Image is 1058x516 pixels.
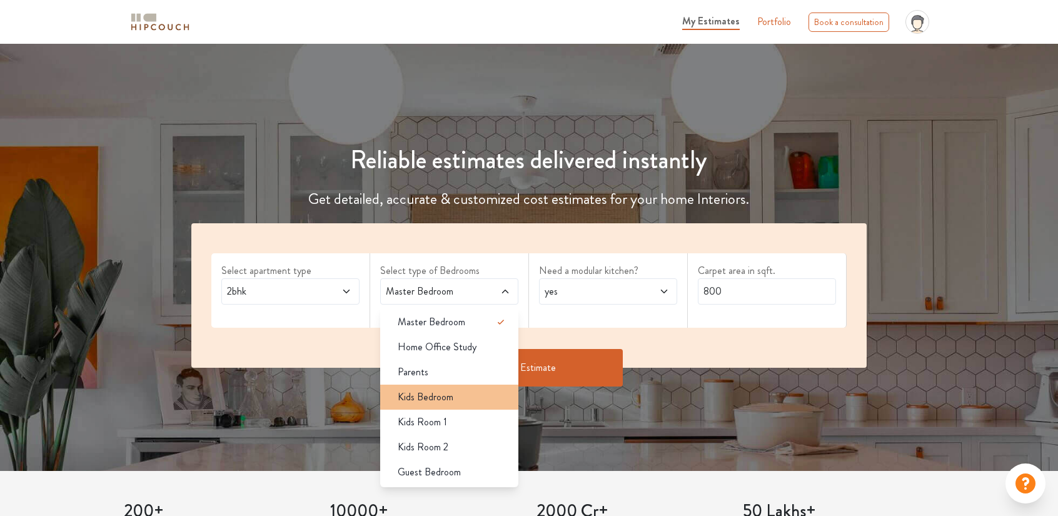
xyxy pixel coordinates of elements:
div: Book a consultation [809,13,889,32]
div: select 1 more room(s) [380,305,518,318]
label: Select apartment type [221,263,360,278]
span: yes [542,284,637,299]
span: Kids Bedroom [398,390,453,405]
span: Home Office Study [398,340,476,355]
span: My Estimates [682,14,740,28]
span: Master Bedroom [383,284,478,299]
img: logo-horizontal.svg [129,11,191,33]
span: Kids Room 1 [398,415,447,430]
h4: Get detailed, accurate & customized cost estimates for your home Interiors. [184,190,874,208]
button: Get Estimate [435,349,623,387]
h1: Reliable estimates delivered instantly [184,145,874,175]
label: Carpet area in sqft. [698,263,836,278]
label: Select type of Bedrooms [380,263,518,278]
span: Guest Bedroom [398,465,461,480]
span: Master Bedroom [398,315,465,330]
span: Kids Room 2 [398,440,448,455]
input: Enter area sqft [698,278,836,305]
label: Need a modular kitchen? [539,263,677,278]
span: Parents [398,365,428,380]
span: 2bhk [224,284,320,299]
span: logo-horizontal.svg [129,8,191,36]
a: Portfolio [757,14,791,29]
